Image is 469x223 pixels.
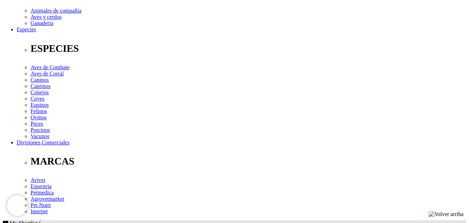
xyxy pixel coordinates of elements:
[17,26,36,32] a: Especies
[31,108,47,114] a: Felinos
[31,8,82,14] a: Animales de compañía
[31,83,51,89] a: Caprinos
[31,96,44,102] a: Cuyes
[31,133,49,139] a: Vacunos
[31,77,49,83] a: Caninos
[31,183,51,189] a: Equestria
[31,102,49,108] a: Equinos
[31,177,45,183] a: Avivet
[31,121,43,127] a: Peces
[31,202,51,208] a: Pet Nutri
[7,195,28,216] iframe: Brevo live chat
[31,89,49,95] a: Conejos
[31,127,50,133] a: Porcinos
[31,114,47,120] a: Ovinos
[31,190,54,196] a: Petmedica
[31,71,64,77] a: Aves de Corral
[31,156,466,167] p: MARCAS
[429,211,463,217] img: Volver arriba
[31,43,466,54] p: ESPECIES
[17,140,69,145] a: Divisiones Comerciales
[31,196,64,202] a: Agrovetmarket
[31,20,53,26] a: Ganadería
[31,64,70,70] a: Aves de Combate
[31,208,48,214] a: Interpet
[31,14,61,20] a: Aves y cerdos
